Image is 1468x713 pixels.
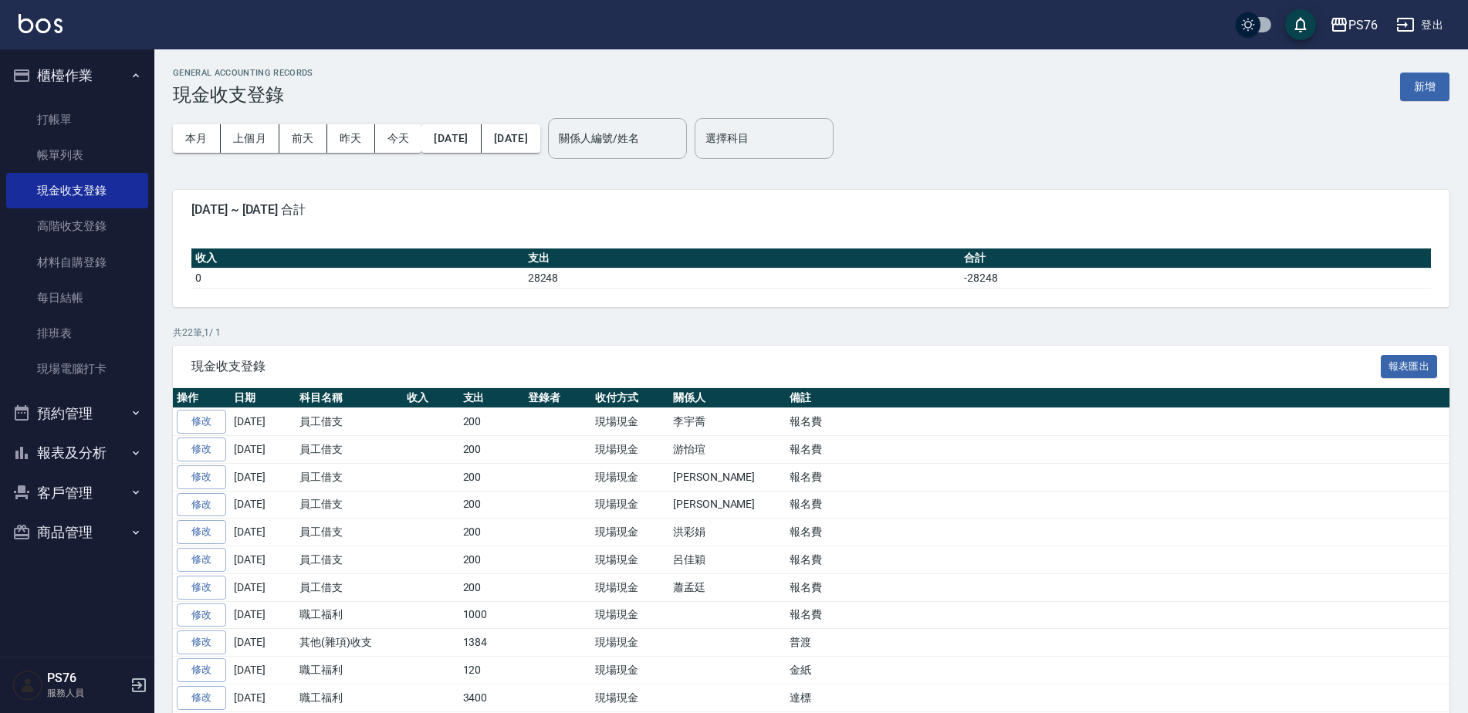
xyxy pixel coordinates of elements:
[173,124,221,153] button: 本月
[6,245,148,280] a: 材料自購登錄
[459,491,525,519] td: 200
[403,388,459,408] th: 收入
[296,408,403,436] td: 員工借支
[12,670,43,701] img: Person
[296,684,403,711] td: 職工福利
[19,14,63,33] img: Logo
[786,684,1449,711] td: 達標
[786,519,1449,546] td: 報名費
[786,546,1449,574] td: 報名費
[459,601,525,629] td: 1000
[6,208,148,244] a: 高階收支登錄
[459,408,525,436] td: 200
[230,546,296,574] td: [DATE]
[1390,11,1449,39] button: 登出
[191,359,1381,374] span: 現金收支登錄
[786,388,1449,408] th: 備註
[524,248,960,269] th: 支出
[191,248,524,269] th: 收入
[6,102,148,137] a: 打帳單
[459,573,525,601] td: 200
[524,268,960,288] td: 28248
[591,684,669,711] td: 現場現金
[230,491,296,519] td: [DATE]
[191,268,524,288] td: 0
[1285,9,1316,40] button: save
[786,629,1449,657] td: 普渡
[191,202,1431,218] span: [DATE] ~ [DATE] 合計
[296,388,403,408] th: 科目名稱
[296,436,403,464] td: 員工借支
[177,630,226,654] a: 修改
[177,465,226,489] a: 修改
[669,436,786,464] td: 游怡瑄
[1381,355,1438,379] button: 報表匯出
[459,463,525,491] td: 200
[960,248,1431,269] th: 合計
[459,436,525,464] td: 200
[459,629,525,657] td: 1384
[669,491,786,519] td: [PERSON_NAME]
[47,686,126,700] p: 服務人員
[296,546,403,574] td: 員工借支
[230,657,296,684] td: [DATE]
[1400,79,1449,93] a: 新增
[786,657,1449,684] td: 金紙
[296,491,403,519] td: 員工借支
[6,394,148,434] button: 預約管理
[591,546,669,574] td: 現場現金
[669,519,786,546] td: 洪彩娟
[6,351,148,387] a: 現場電腦打卡
[591,463,669,491] td: 現場現金
[230,601,296,629] td: [DATE]
[221,124,279,153] button: 上個月
[47,671,126,686] h5: PS76
[230,436,296,464] td: [DATE]
[786,408,1449,436] td: 報名費
[177,520,226,544] a: 修改
[421,124,481,153] button: [DATE]
[1400,73,1449,101] button: 新增
[960,268,1431,288] td: -28248
[591,436,669,464] td: 現場現金
[459,546,525,574] td: 200
[173,326,1449,340] p: 共 22 筆, 1 / 1
[6,137,148,173] a: 帳單列表
[786,491,1449,519] td: 報名費
[459,657,525,684] td: 120
[177,548,226,572] a: 修改
[230,573,296,601] td: [DATE]
[786,601,1449,629] td: 報名費
[591,388,669,408] th: 收付方式
[459,684,525,711] td: 3400
[296,463,403,491] td: 員工借支
[230,629,296,657] td: [DATE]
[786,573,1449,601] td: 報名費
[524,388,591,408] th: 登錄者
[591,408,669,436] td: 現場現金
[173,388,230,408] th: 操作
[591,657,669,684] td: 現場現金
[786,436,1449,464] td: 報名費
[279,124,327,153] button: 前天
[296,601,403,629] td: 職工福利
[591,491,669,519] td: 現場現金
[177,410,226,434] a: 修改
[177,603,226,627] a: 修改
[591,601,669,629] td: 現場現金
[230,463,296,491] td: [DATE]
[669,463,786,491] td: [PERSON_NAME]
[296,573,403,601] td: 員工借支
[591,629,669,657] td: 現場現金
[173,68,313,78] h2: GENERAL ACCOUNTING RECORDS
[1381,358,1438,373] a: 報表匯出
[669,573,786,601] td: 蕭孟廷
[230,408,296,436] td: [DATE]
[591,519,669,546] td: 現場現金
[482,124,540,153] button: [DATE]
[6,280,148,316] a: 每日結帳
[375,124,422,153] button: 今天
[6,433,148,473] button: 報表及分析
[6,173,148,208] a: 現金收支登錄
[327,124,375,153] button: 昨天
